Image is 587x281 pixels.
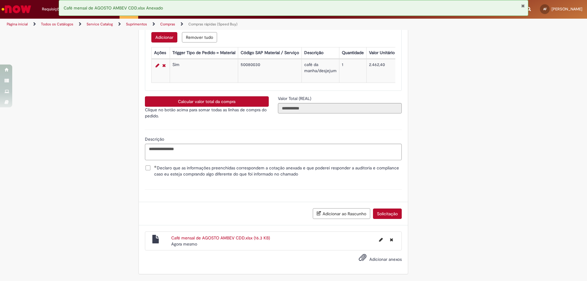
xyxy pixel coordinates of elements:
span: Descrição [145,136,165,142]
button: Adicionar anexos [357,252,368,266]
a: Editar Linha 1 [154,62,161,69]
a: Todos os Catálogos [41,22,73,27]
button: Excluir Café mensal de AGOSTO AMBEV CDD.xlsx [386,235,397,245]
td: 2.462,40 [366,59,397,83]
span: Agora mesmo [171,241,197,247]
button: Add a row for Lista de Itens [151,32,177,43]
time: 28/08/2025 09:44:49 [171,241,197,247]
td: café da manha/desjejum [301,59,339,83]
p: Clique no botão acima para somar todas as linhas de compra do pedido. [145,107,269,119]
ul: Trilhas de página [5,19,387,30]
a: Service Catalog [87,22,113,27]
td: 50080030 [238,59,301,83]
a: Suprimentos [126,22,147,27]
label: Somente leitura - Valor Total (REAL) [278,95,312,102]
td: 1 [339,59,366,83]
span: Adicionar anexos [369,257,402,262]
img: ServiceNow [1,3,32,15]
a: Página inicial [7,22,28,27]
button: Fechar Notificação [521,3,525,8]
span: Requisições [42,6,63,12]
a: Café mensal de AGOSTO AMBEV CDD.xlsx (16.3 KB) [171,235,270,241]
button: Adicionar ao Rascunho [313,208,370,219]
th: Quantidade [339,47,366,59]
span: [PERSON_NAME] [552,6,582,12]
span: Declaro que as informações preenchidas correspondem a cotação anexada e que poderei responder a a... [154,165,402,177]
th: Valor Unitário [366,47,397,59]
td: Sim [170,59,238,83]
button: Editar nome de arquivo Café mensal de AGOSTO AMBEV CDD.xlsx [375,235,386,245]
textarea: Descrição [145,144,402,160]
a: Remover linha 1 [161,62,167,69]
button: Remove all rows for Lista de Itens [182,32,217,43]
a: Compras [160,22,175,27]
th: Código SAP Material / Serviço [238,47,301,59]
span: Somente leitura - Valor Total (REAL) [278,96,312,101]
input: Valor Total (REAL) [278,103,402,113]
a: Compras rápidas (Speed Buy) [188,22,238,27]
span: Obrigatório Preenchido [154,165,157,168]
th: Descrição [301,47,339,59]
span: AF [543,7,547,11]
th: Trigger Tipo de Pedido = Material [170,47,238,59]
button: Calcular valor total da compra [145,96,269,107]
button: Solicitação [373,209,402,219]
th: Ações [151,47,170,59]
span: Café mensal de AGOSTO AMBEV CDD.xlsx Anexado [64,5,163,11]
